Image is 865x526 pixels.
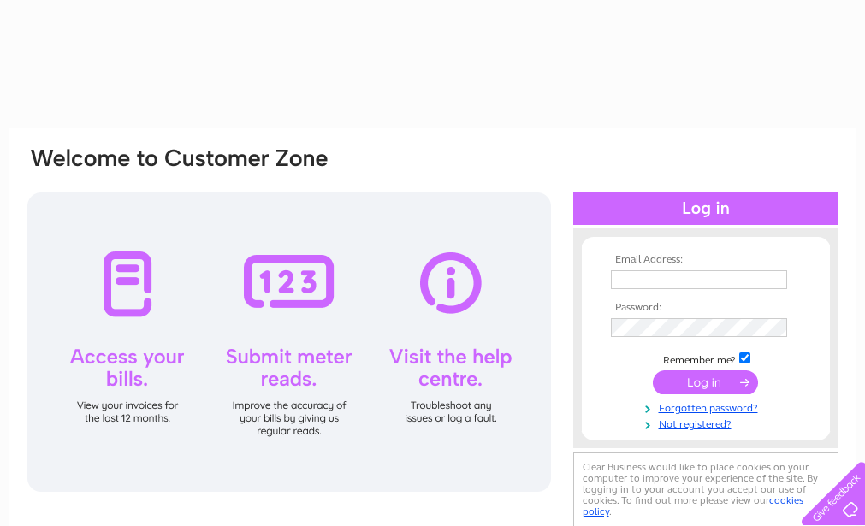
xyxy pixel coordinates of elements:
a: Forgotten password? [611,399,805,415]
a: cookies policy [583,494,803,517]
td: Remember me? [607,350,805,367]
input: Submit [653,370,758,394]
th: Email Address: [607,254,805,266]
a: Not registered? [611,415,805,431]
th: Password: [607,302,805,314]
